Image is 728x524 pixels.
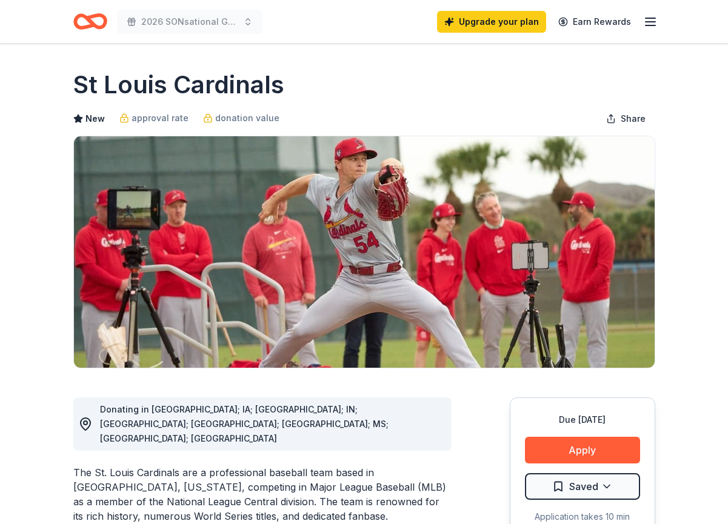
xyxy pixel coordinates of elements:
span: 2026 SONsational Gala [141,15,238,29]
div: The St. Louis Cardinals are a professional baseball team based in [GEOGRAPHIC_DATA], [US_STATE], ... [73,465,452,523]
img: Image for St Louis Cardinals [74,136,655,368]
button: Saved [525,473,640,500]
span: Share [621,111,646,126]
div: Due [DATE] [525,413,640,427]
a: approval rate [119,111,189,125]
span: Saved [569,479,598,494]
div: Application takes 10 min [525,509,640,524]
span: Donating in [GEOGRAPHIC_DATA]; IA; [GEOGRAPHIC_DATA]; IN; [GEOGRAPHIC_DATA]; [GEOGRAPHIC_DATA]; [... [100,404,389,443]
button: Apply [525,437,640,463]
a: Home [73,7,107,36]
span: donation value [215,111,279,125]
a: Upgrade your plan [437,11,546,33]
a: donation value [203,111,279,125]
h1: St Louis Cardinals [73,68,284,102]
span: approval rate [132,111,189,125]
button: 2026 SONsational Gala [117,10,262,34]
button: Share [596,107,655,131]
span: New [85,111,105,126]
a: Earn Rewards [551,11,638,33]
